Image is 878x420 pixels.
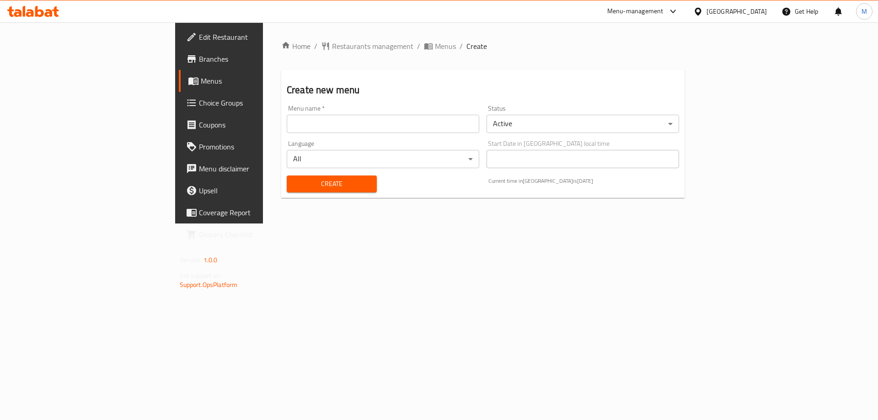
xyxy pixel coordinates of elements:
span: Create [466,41,487,52]
a: Restaurants management [321,41,413,52]
a: Menus [424,41,456,52]
a: Menu disclaimer [179,158,322,180]
div: All [287,150,479,168]
span: Menus [201,75,315,86]
h2: Create new menu [287,83,679,97]
a: Support.OpsPlatform [180,279,238,291]
span: Edit Restaurant [199,32,315,43]
span: 1.0.0 [203,254,218,266]
a: Menus [179,70,322,92]
span: Promotions [199,141,315,152]
div: [GEOGRAPHIC_DATA] [707,6,767,16]
span: Coverage Report [199,207,315,218]
a: Coupons [179,114,322,136]
a: Branches [179,48,322,70]
p: Current time in [GEOGRAPHIC_DATA] is [DATE] [488,177,679,185]
span: Restaurants management [332,41,413,52]
li: / [460,41,463,52]
input: Please enter Menu name [287,115,479,133]
a: Grocery Checklist [179,223,322,245]
span: Upsell [199,185,315,196]
a: Upsell [179,180,322,202]
span: Coupons [199,119,315,130]
span: M [862,6,867,16]
a: Choice Groups [179,92,322,114]
a: Coverage Report [179,202,322,223]
span: Create [294,178,369,190]
span: Get support on: [180,270,222,282]
div: Menu-management [607,6,664,17]
span: Menu disclaimer [199,163,315,174]
span: Branches [199,53,315,64]
span: Choice Groups [199,97,315,108]
span: Version: [180,254,202,266]
li: / [417,41,420,52]
nav: breadcrumb [281,41,685,52]
a: Edit Restaurant [179,26,322,48]
button: Create [287,175,377,192]
a: Promotions [179,136,322,158]
span: Menus [435,41,456,52]
div: Active [487,115,679,133]
span: Grocery Checklist [199,229,315,240]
